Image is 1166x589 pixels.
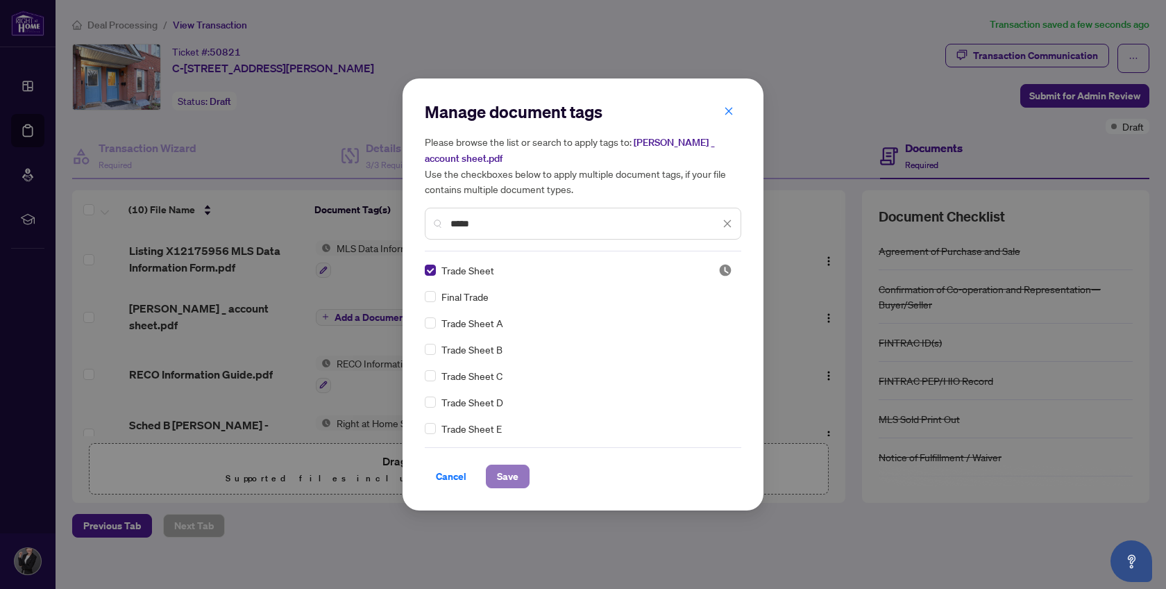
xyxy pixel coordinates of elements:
[425,465,478,488] button: Cancel
[723,219,732,229] span: close
[441,315,503,331] span: Trade Sheet A
[425,101,741,123] h2: Manage document tags
[1110,540,1152,582] button: Open asap
[718,263,732,277] span: Pending Review
[441,421,502,436] span: Trade Sheet E
[497,465,518,488] span: Save
[486,465,530,488] button: Save
[425,134,741,197] h5: Please browse the list or search to apply tags to: Use the checkboxes below to apply multiple doc...
[441,368,502,383] span: Trade Sheet C
[724,106,734,116] span: close
[441,342,502,357] span: Trade Sheet B
[436,465,466,488] span: Cancel
[441,395,503,410] span: Trade Sheet D
[441,289,489,304] span: Final Trade
[441,263,494,278] span: Trade Sheet
[718,263,732,277] img: status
